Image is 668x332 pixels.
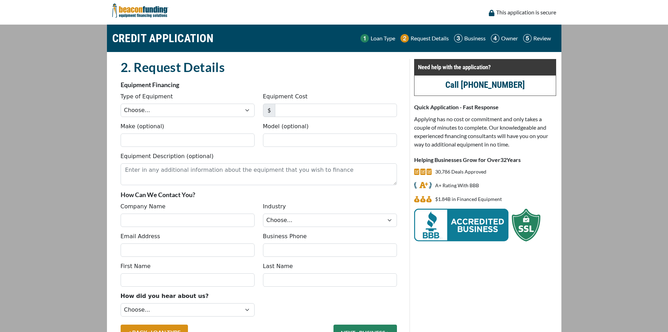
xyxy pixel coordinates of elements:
[491,34,499,43] img: Step 4
[500,156,507,163] span: 32
[263,92,308,101] label: Equipment Cost
[121,202,166,211] label: Company Name
[360,34,369,43] img: Step 1
[121,59,397,75] h2: 2. Request Details
[414,103,556,111] p: Quick Application - Fast Response
[121,232,160,241] label: Email Address
[464,34,486,43] p: Business
[418,63,552,71] p: Need help with the application?
[121,80,397,89] p: Equipment Financing
[435,195,502,203] p: $1,844,346,419 in Financed Equipment
[411,34,449,43] p: Request Details
[501,34,518,43] p: Owner
[489,10,494,16] img: lock icon to convery security
[263,232,307,241] label: Business Phone
[454,34,463,43] img: Step 3
[414,156,556,164] p: Helping Businesses Grow for Over Years
[121,190,397,199] p: How Can We Contact You?
[263,262,293,271] label: Last Name
[400,34,409,43] img: Step 2
[414,209,540,241] img: BBB Acredited Business and SSL Protection
[121,262,151,271] label: First Name
[121,152,214,161] label: Equipment Description (optional)
[414,115,556,149] p: Applying has no cost or commitment and only takes a couple of minutes to complete. Our knowledgea...
[263,122,309,131] label: Model (optional)
[523,34,532,43] img: Step 5
[263,104,275,117] span: $
[371,34,395,43] p: Loan Type
[435,168,486,176] p: 30,786 Deals Approved
[445,80,525,90] a: Call [PHONE_NUMBER]
[435,181,479,190] p: A+ Rating With BBB
[112,28,214,48] h1: CREDIT APPLICATION
[496,8,556,17] p: This application is secure
[263,202,286,211] label: Industry
[533,34,551,43] p: Review
[263,292,370,319] iframe: reCAPTCHA
[121,92,173,101] label: Type of Equipment
[121,292,209,300] label: How did you hear about us?
[121,122,164,131] label: Make (optional)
